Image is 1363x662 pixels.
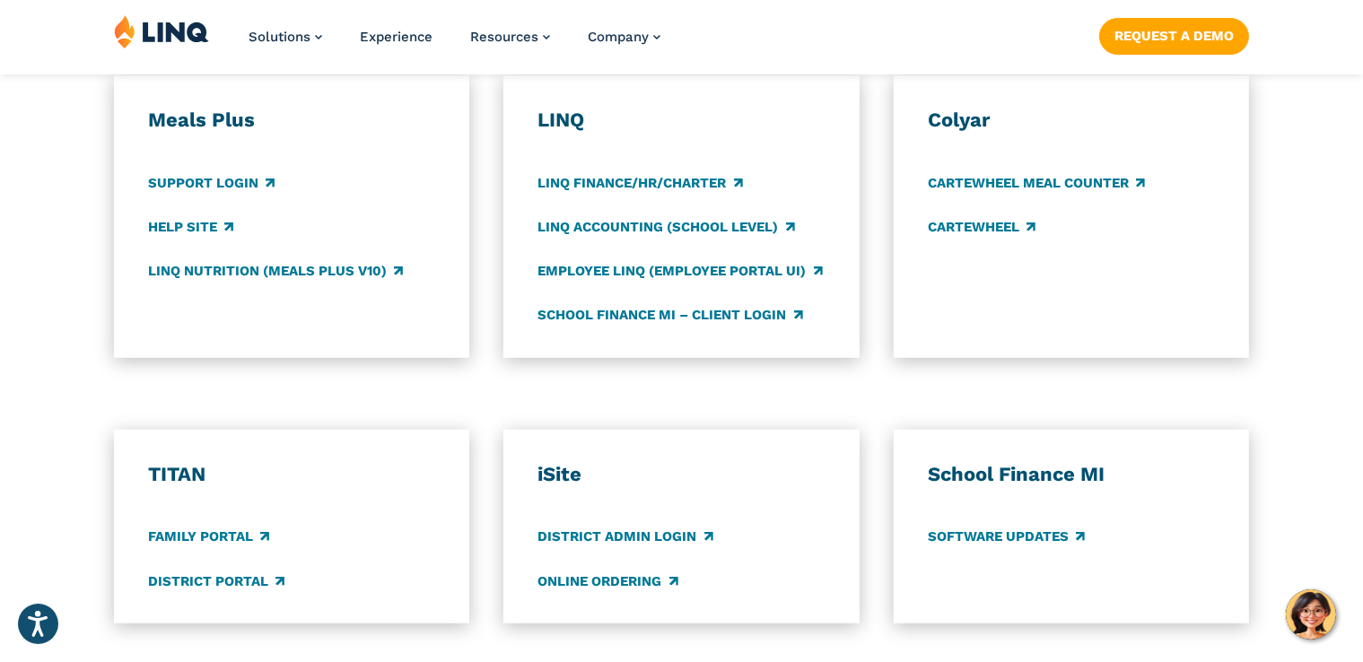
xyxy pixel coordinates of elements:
[537,173,742,193] a: LINQ Finance/HR/Charter
[148,527,269,547] a: Family Portal
[1099,14,1249,54] nav: Button Navigation
[148,173,275,193] a: Support Login
[928,527,1085,547] a: Software Updates
[537,462,825,487] h3: iSite
[928,462,1215,487] h3: School Finance MI
[148,261,403,281] a: LINQ Nutrition (Meals Plus v10)
[537,108,825,133] h3: LINQ
[470,29,550,45] a: Resources
[588,29,649,45] span: Company
[360,29,432,45] a: Experience
[148,217,233,237] a: Help Site
[588,29,660,45] a: Company
[148,462,435,487] h3: TITAN
[537,261,822,281] a: Employee LINQ (Employee Portal UI)
[537,305,802,325] a: School Finance MI – Client Login
[537,571,677,591] a: Online Ordering
[148,571,284,591] a: District Portal
[928,173,1145,193] a: CARTEWHEEL Meal Counter
[537,217,794,237] a: LINQ Accounting (school level)
[249,14,660,74] nav: Primary Navigation
[114,14,209,48] img: LINQ | K‑12 Software
[537,527,712,547] a: District Admin Login
[249,29,310,45] span: Solutions
[148,108,435,133] h3: Meals Plus
[928,108,1215,133] h3: Colyar
[928,217,1035,237] a: CARTEWHEEL
[470,29,538,45] span: Resources
[249,29,322,45] a: Solutions
[1099,18,1249,54] a: Request a Demo
[1286,589,1336,640] button: Hello, have a question? Let’s chat.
